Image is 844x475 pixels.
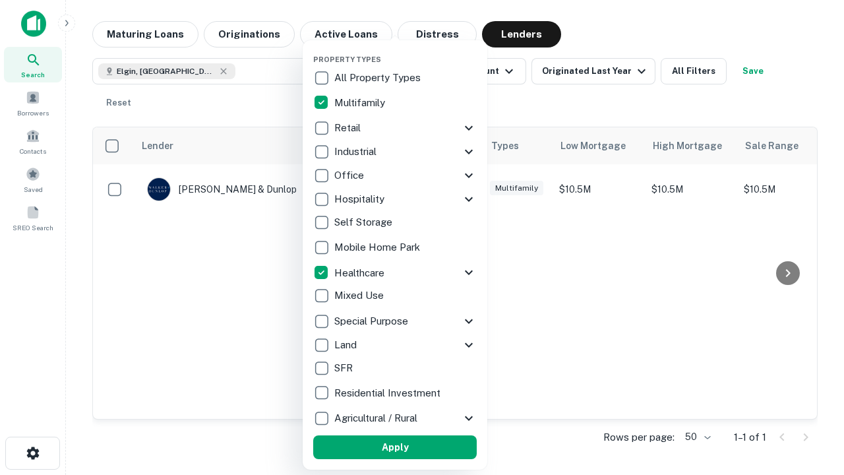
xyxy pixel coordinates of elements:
[334,288,386,303] p: Mixed Use
[313,187,477,211] div: Hospitality
[334,70,423,86] p: All Property Types
[313,164,477,187] div: Office
[334,410,420,426] p: Agricultural / Rural
[334,313,411,329] p: Special Purpose
[334,385,443,401] p: Residential Investment
[334,95,388,111] p: Multifamily
[334,337,359,353] p: Land
[334,265,387,281] p: Healthcare
[334,168,367,183] p: Office
[778,327,844,391] iframe: Chat Widget
[313,333,477,357] div: Land
[334,144,379,160] p: Industrial
[334,239,423,255] p: Mobile Home Park
[334,120,363,136] p: Retail
[313,55,381,63] span: Property Types
[313,140,477,164] div: Industrial
[313,116,477,140] div: Retail
[334,360,355,376] p: SFR
[334,191,387,207] p: Hospitality
[313,309,477,333] div: Special Purpose
[334,214,395,230] p: Self Storage
[313,435,477,459] button: Apply
[313,261,477,284] div: Healthcare
[313,406,477,430] div: Agricultural / Rural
